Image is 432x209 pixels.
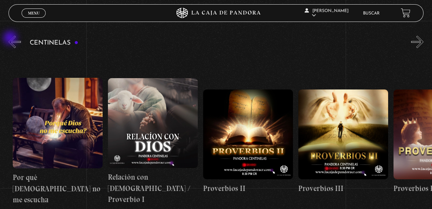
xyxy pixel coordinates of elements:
h4: Proverbios III [298,183,388,194]
span: [PERSON_NAME] [305,9,349,18]
h4: Por qué [DEMOGRAPHIC_DATA] no me escucha [13,172,103,205]
button: Previous [8,36,21,48]
a: View your shopping cart [401,8,410,18]
h3: Centinelas [30,40,78,46]
span: Menu [28,11,40,15]
span: Cerrar [25,17,42,22]
button: Next [411,36,424,48]
h4: Proverbios II [203,183,293,194]
a: Buscar [363,11,380,16]
h4: Relación con [DEMOGRAPHIC_DATA] / Proverbio I [108,172,198,205]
